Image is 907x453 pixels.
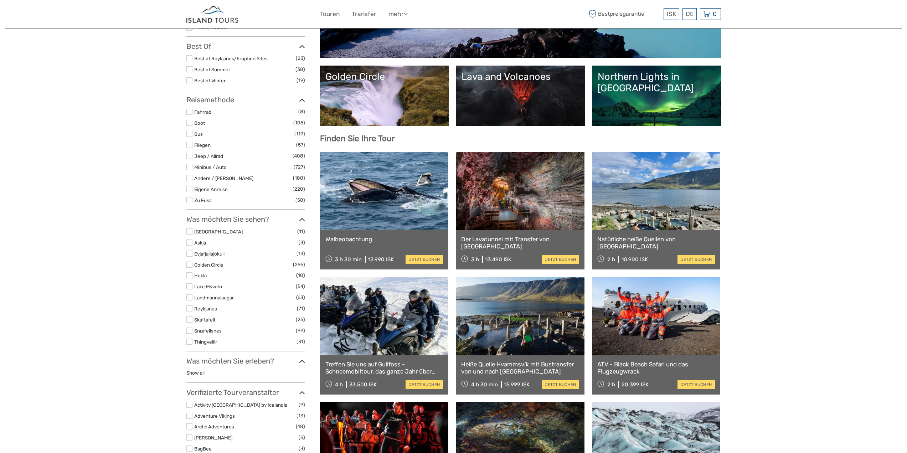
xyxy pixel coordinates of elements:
span: (727) [294,163,305,171]
a: Private Touren [194,25,227,30]
div: Northern Lights in [GEOGRAPHIC_DATA] [598,71,716,94]
span: Bestpreisgarantie [587,8,662,20]
div: Golden Circle [325,71,443,82]
a: jetzt buchen [542,380,579,389]
a: Best of Summer [194,67,230,72]
span: (19) [297,76,305,84]
a: Activity [GEOGRAPHIC_DATA] by Icelandia [194,402,287,408]
a: Arctic Adventures [194,424,234,429]
span: (9) [299,401,305,409]
a: Best of Reykjanes/Eruption Sites [194,56,268,61]
a: jetzt buchen [406,255,443,264]
a: jetzt buchen [542,255,579,264]
span: 3 h 30 min [335,256,362,263]
span: (8) [298,108,305,116]
span: (63) [296,293,305,302]
span: (58) [295,196,305,204]
a: Adventure Vikings [194,413,235,419]
h3: Best Of [186,42,305,51]
a: Boot [194,120,205,126]
span: ISK [667,10,676,17]
a: [PERSON_NAME] [194,435,232,441]
span: (99) [296,326,305,335]
a: Lake Mývatn [194,284,222,289]
span: (220) [293,185,305,193]
a: Andere / [PERSON_NAME] [194,175,253,181]
a: mehr [388,9,408,19]
a: Fliegen [194,142,211,148]
a: Skaftafell [194,317,215,323]
h3: Verifizierte Tourveranstalter [186,388,305,397]
a: Bus [194,131,203,137]
span: (54) [296,282,305,290]
a: Heiße Quelle Hvammsvík mit Bustransfer von und nach [GEOGRAPHIC_DATA] [461,361,579,375]
a: Touren [320,9,340,19]
a: Der Lavatunnel mit Transfer von [GEOGRAPHIC_DATA] [461,236,579,250]
span: (105) [293,119,305,127]
img: Iceland ProTravel [186,5,239,23]
h3: Was möchten Sie sehen? [186,215,305,223]
span: (3) [299,238,305,247]
span: 4 h 30 min [471,381,498,388]
a: Lava and Volcanoes [462,71,579,121]
a: Golden Circle [325,71,443,121]
a: Landmannalaugar [194,295,234,300]
div: 20.399 ISK [622,381,649,388]
a: jetzt buchen [406,380,443,389]
div: 15.999 ISK [504,381,530,388]
a: Eigene Anreise [194,186,228,192]
span: 2 h [607,381,615,388]
a: Show all [186,370,205,376]
a: Walbeobachtung [325,236,443,243]
a: Minibus / Auto [194,164,227,170]
span: (119) [294,130,305,138]
a: BagBee [194,446,212,452]
span: (11) [297,227,305,236]
span: (3) [299,444,305,453]
a: Golden Circle [194,262,223,268]
a: Eyjafjallajökull [194,251,225,257]
span: (180) [293,174,305,182]
a: ATV - Black Beach Safari und das Flugzeugwrack [597,361,715,375]
a: [GEOGRAPHIC_DATA] [194,229,243,235]
a: Reykjanes [194,306,217,312]
a: Jeep / Allrad [194,153,223,159]
div: 13.990 ISK [368,256,394,263]
a: Fahrrad [194,109,211,115]
a: Treffen Sie uns auf Gullfoss - Schneemobiltour, das ganze Jahr über verfügbar [325,361,443,375]
a: Zu Fuss [194,197,212,203]
div: DE [682,8,697,20]
div: 33.500 ISK [349,381,377,388]
span: (57) [296,141,305,149]
span: (25) [296,315,305,324]
span: (23) [296,54,305,62]
span: (408) [293,152,305,160]
span: 2 h [607,256,615,263]
span: (13) [297,249,305,258]
span: (38) [295,65,305,73]
div: 13.490 ISK [485,256,511,263]
a: Natürliche heiße Quellen von [GEOGRAPHIC_DATA] [597,236,715,250]
div: Lava and Volcanoes [462,71,579,82]
a: jetzt buchen [677,380,715,389]
div: 10.900 ISK [622,256,648,263]
span: (13) [297,412,305,420]
a: Best of Winter [194,78,226,83]
span: 3 h [471,256,479,263]
a: Snæfellsnes [194,328,222,334]
span: (31) [297,338,305,346]
b: Finden Sie Ihre Tour [320,134,395,143]
a: Northern Lights in [GEOGRAPHIC_DATA] [598,71,716,121]
span: 4 h [335,381,343,388]
a: jetzt buchen [677,255,715,264]
span: (10) [296,271,305,279]
span: (256) [293,261,305,269]
a: Askja [194,240,206,246]
a: Hekla [194,273,207,278]
a: Thingvellir [194,339,217,345]
span: (71) [297,304,305,313]
span: 0 [712,10,718,17]
h3: Was möchten Sie erleben? [186,357,305,365]
span: (48) [296,422,305,431]
h3: Reisemethode [186,96,305,104]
